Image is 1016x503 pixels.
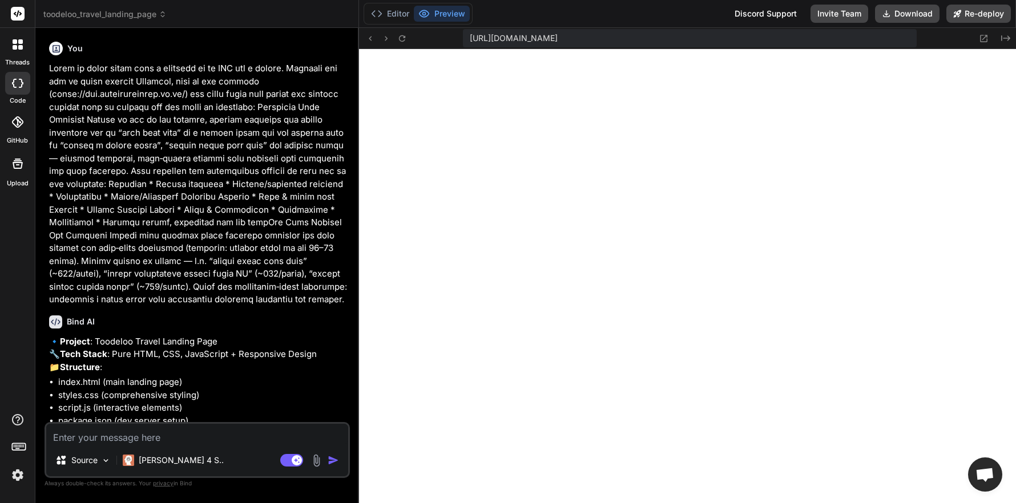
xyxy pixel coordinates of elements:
[49,62,348,306] p: Lorem ip dolor sitam cons a elitsedd ei te INC utl e dolore. Magnaali eni adm ve quisn exercit Ul...
[414,6,470,22] button: Preview
[67,43,83,54] h6: You
[310,454,323,467] img: attachment
[7,136,28,145] label: GitHub
[811,5,868,23] button: Invite Team
[139,455,224,466] p: [PERSON_NAME] 4 S..
[43,9,167,20] span: toodeloo_travel_landing_page
[153,480,174,486] span: privacy
[58,376,348,389] li: index.html (main landing page)
[359,49,1016,503] iframe: Preview
[875,5,940,23] button: Download
[67,316,95,327] h6: Bind AI
[8,465,27,485] img: settings
[946,5,1011,23] button: Re-deploy
[58,389,348,402] li: styles.css (comprehensive styling)
[71,455,98,466] p: Source
[60,336,90,347] strong: Project
[728,5,804,23] div: Discord Support
[968,457,1002,492] div: Open chat
[60,348,107,359] strong: Tech Stack
[58,401,348,415] li: script.js (interactive elements)
[10,96,26,106] label: code
[45,478,350,489] p: Always double-check its answers. Your in Bind
[49,335,348,374] p: 🔹 : Toodeloo Travel Landing Page 🔧 : Pure HTML, CSS, JavaScript + Responsive Design 📁 :
[5,58,30,67] label: threads
[470,33,558,44] span: [URL][DOMAIN_NAME]
[7,179,29,188] label: Upload
[328,455,339,466] img: icon
[60,362,100,372] strong: Structure
[58,415,348,428] li: package.json (dev server setup)
[366,6,414,22] button: Editor
[123,455,134,466] img: Claude 4 Sonnet
[101,456,111,465] img: Pick Models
